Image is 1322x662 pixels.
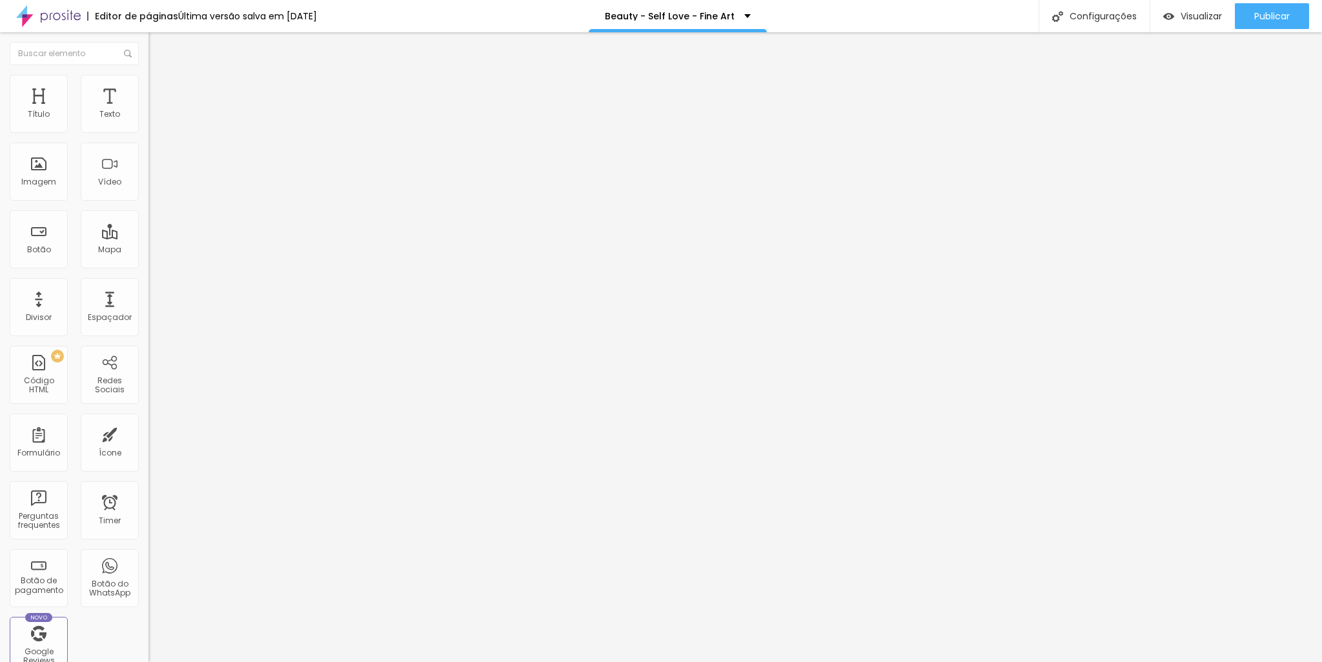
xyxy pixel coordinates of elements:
div: Ícone [99,448,121,457]
iframe: Editor [148,32,1322,662]
button: Visualizar [1150,3,1235,29]
span: Visualizar [1181,11,1222,21]
p: Beauty - Self Love - Fine Art [605,12,735,21]
img: Icone [124,50,132,57]
div: Redes Sociais [84,376,135,395]
div: Editor de páginas [87,12,178,21]
div: Espaçador [88,313,132,322]
div: Vídeo [98,177,121,186]
div: Botão do WhatsApp [84,579,135,598]
div: Imagem [21,177,56,186]
img: view-1.svg [1163,11,1174,22]
div: Botão de pagamento [13,576,64,595]
div: Timer [99,516,121,525]
div: Novo [25,613,53,622]
div: Divisor [26,313,52,322]
div: Perguntas frequentes [13,512,64,530]
div: Código HTML [13,376,64,395]
input: Buscar elemento [10,42,139,65]
div: Botão [27,245,51,254]
div: Mapa [98,245,121,254]
div: Título [28,110,50,119]
div: Formulário [17,448,60,457]
span: Publicar [1254,11,1290,21]
img: Icone [1052,11,1063,22]
button: Publicar [1235,3,1309,29]
div: Última versão salva em [DATE] [178,12,317,21]
div: Texto [99,110,120,119]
